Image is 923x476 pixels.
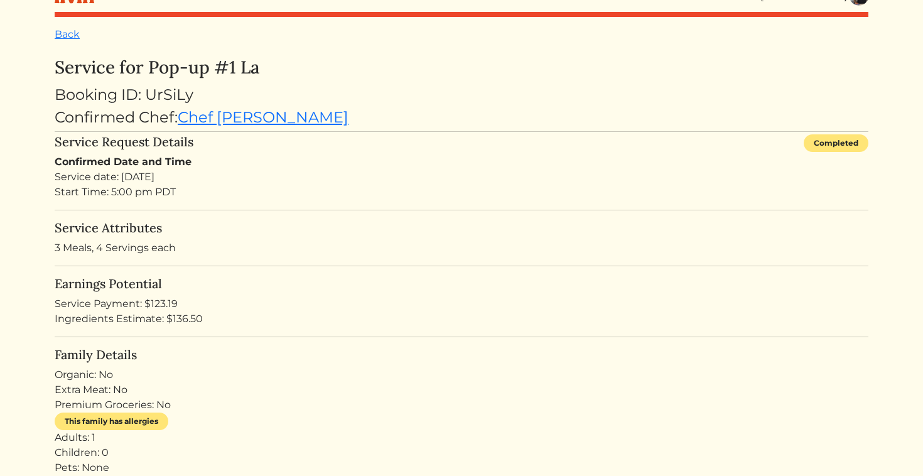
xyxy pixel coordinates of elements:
a: Back [55,28,80,40]
p: 3 Meals, 4 Servings each [55,241,868,256]
div: Organic: No [55,367,868,382]
h5: Service Request Details [55,134,193,149]
div: Service date: [DATE] Start Time: 5:00 pm PDT [55,170,868,200]
div: Extra Meat: No [55,382,868,398]
div: This family has allergies [55,413,168,430]
div: Completed [804,134,868,152]
strong: Confirmed Date and Time [55,156,192,168]
h5: Service Attributes [55,220,868,235]
div: Adults: 1 Children: 0 Pets: None [55,430,868,475]
div: Premium Groceries: No [55,398,868,413]
div: Ingredients Estimate: $136.50 [55,311,868,327]
div: Booking ID: UrSiLy [55,84,868,106]
h5: Family Details [55,347,868,362]
h3: Service for Pop-up #1 La [55,57,868,78]
a: Chef [PERSON_NAME] [178,108,348,126]
div: Service Payment: $123.19 [55,296,868,311]
h5: Earnings Potential [55,276,868,291]
div: Confirmed Chef: [55,106,868,129]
